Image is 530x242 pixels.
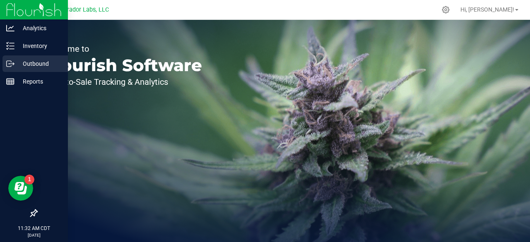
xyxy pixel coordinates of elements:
[6,42,14,50] inline-svg: Inventory
[4,232,64,238] p: [DATE]
[45,78,202,86] p: Seed-to-Sale Tracking & Analytics
[14,59,64,69] p: Outbound
[24,175,34,184] iframe: Resource center unread badge
[45,45,202,53] p: Welcome to
[14,77,64,86] p: Reports
[6,60,14,68] inline-svg: Outbound
[6,24,14,32] inline-svg: Analytics
[14,23,64,33] p: Analytics
[6,77,14,86] inline-svg: Reports
[60,6,109,13] span: Curador Labs, LLC
[8,176,33,201] iframe: Resource center
[460,6,514,13] span: Hi, [PERSON_NAME]!
[4,225,64,232] p: 11:32 AM CDT
[14,41,64,51] p: Inventory
[45,57,202,74] p: Flourish Software
[441,6,451,14] div: Manage settings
